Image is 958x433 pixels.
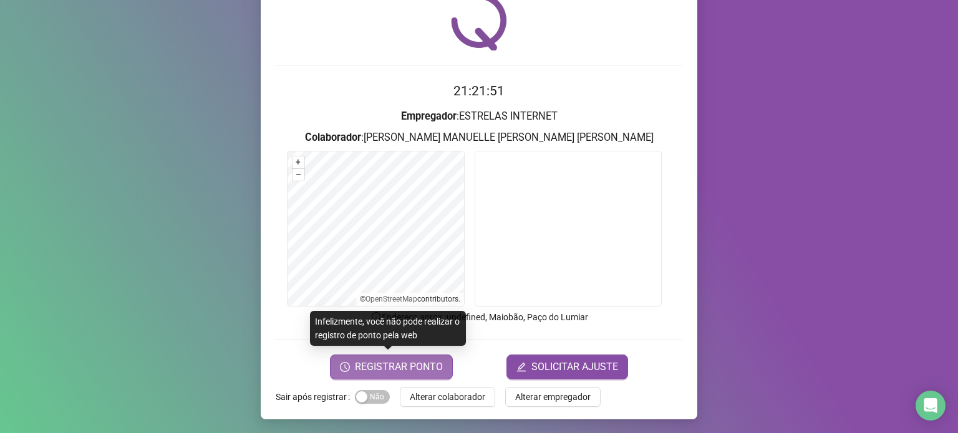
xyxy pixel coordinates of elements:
[401,110,457,122] strong: Empregador
[276,387,355,407] label: Sair após registrar
[293,169,304,181] button: –
[531,359,618,374] span: SOLICITAR AJUSTE
[916,391,946,421] div: Open Intercom Messenger
[365,295,417,303] a: OpenStreetMap
[276,130,682,146] h3: : [PERSON_NAME] MANUELLE [PERSON_NAME] [PERSON_NAME]
[515,390,591,404] span: Alterar empregador
[310,311,466,346] div: Infelizmente, você não pode realizar o registro de ponto pela web
[340,362,350,372] span: clock-circle
[453,83,505,98] time: 21:21:51
[276,310,682,324] p: Endereço aprox. : undefined, Maiobão, Paço do Lumiar
[505,387,601,407] button: Alterar empregador
[276,108,682,125] h3: : ESTRELAS INTERNET
[506,354,628,379] button: editSOLICITAR AJUSTE
[355,359,443,374] span: REGISTRAR PONTO
[360,295,460,303] li: © contributors.
[410,390,485,404] span: Alterar colaborador
[400,387,495,407] button: Alterar colaborador
[330,354,453,379] button: REGISTRAR PONTO
[293,156,304,168] button: +
[516,362,526,372] span: edit
[305,131,361,143] strong: Colaborador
